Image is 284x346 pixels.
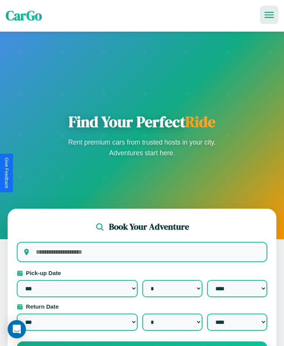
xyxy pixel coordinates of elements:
div: Give Feedback [4,158,9,188]
h2: Book Your Adventure [109,221,189,233]
label: Return Date [17,303,267,310]
span: CarGo [6,6,42,25]
h1: Find Your Perfect [66,113,218,131]
p: Rent premium cars from trusted hosts in your city. Adventures start here. [66,137,218,158]
label: Pick-up Date [17,270,267,276]
span: Ride [185,111,215,132]
div: Open Intercom Messenger [8,320,26,338]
